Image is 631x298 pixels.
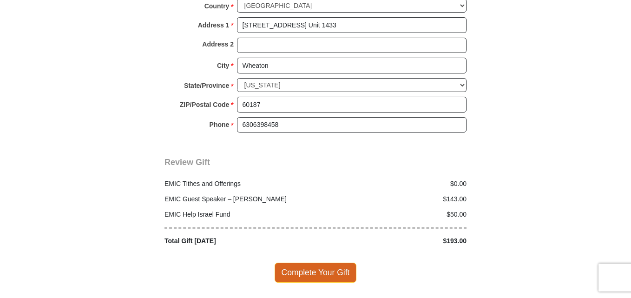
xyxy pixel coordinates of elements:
strong: State/Province [184,79,229,92]
div: $193.00 [315,236,472,246]
strong: Phone [210,118,230,131]
div: EMIC Help Israel Fund [160,210,316,219]
span: Review Gift [164,158,210,167]
strong: City [217,59,229,72]
div: EMIC Tithes and Offerings [160,179,316,189]
div: Total Gift [DATE] [160,236,316,246]
div: $50.00 [315,210,472,219]
span: Complete Your Gift [275,263,357,282]
div: $0.00 [315,179,472,189]
div: $143.00 [315,194,472,204]
strong: ZIP/Postal Code [180,98,230,111]
div: EMIC Guest Speaker – [PERSON_NAME] [160,194,316,204]
strong: Address 1 [198,19,230,32]
strong: Address 2 [202,38,234,51]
